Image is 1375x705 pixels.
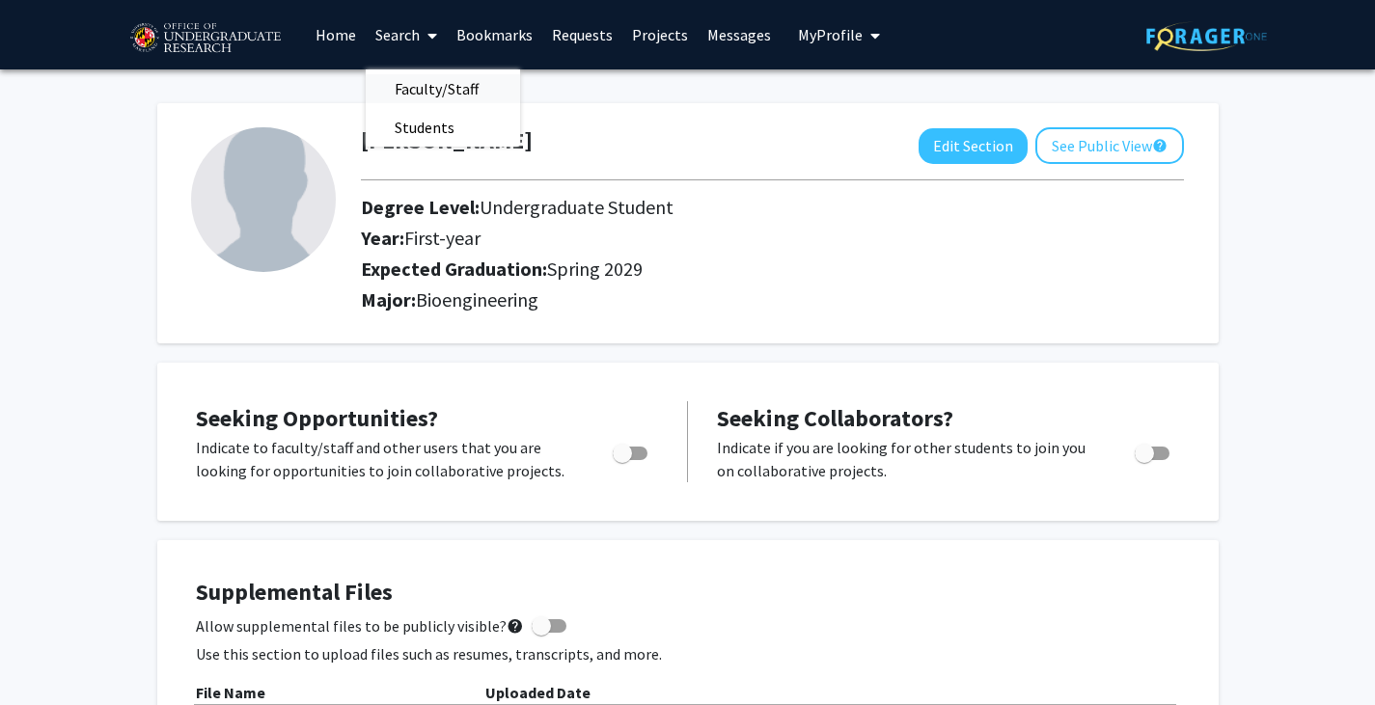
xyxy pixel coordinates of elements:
div: Toggle [605,436,658,465]
h2: Year: [361,227,1133,250]
div: Toggle [1127,436,1180,465]
span: My Profile [798,25,863,44]
iframe: Chat [14,618,82,691]
button: See Public View [1035,127,1184,164]
b: Uploaded Date [485,683,591,702]
h4: Supplemental Files [196,579,1180,607]
span: Students [366,108,483,147]
h1: [PERSON_NAME] [361,127,533,155]
a: Messages [698,1,781,68]
span: Seeking Collaborators? [717,403,953,433]
a: Students [366,113,520,142]
img: ForagerOne Logo [1146,21,1267,51]
h2: Expected Graduation: [361,258,1133,281]
span: Bioengineering [416,287,538,312]
span: Undergraduate Student [480,195,674,219]
img: Profile Picture [191,127,336,272]
mat-icon: help [507,614,524,637]
p: Indicate to faculty/staff and other users that you are looking for opportunities to join collabor... [196,436,576,482]
span: Faculty/Staff [366,69,508,108]
button: Edit Section [919,128,1028,164]
h2: Degree Level: [361,196,1133,219]
mat-icon: help [1152,134,1168,157]
p: Use this section to upload files such as resumes, transcripts, and more. [196,642,1180,665]
span: First-year [404,226,481,250]
a: Search [366,1,447,68]
h2: Major: [361,288,1184,312]
a: Requests [542,1,622,68]
img: University of Maryland Logo [124,14,287,63]
a: Projects [622,1,698,68]
a: Home [306,1,366,68]
span: Allow supplemental files to be publicly visible? [196,614,524,637]
span: Seeking Opportunities? [196,403,438,433]
a: Bookmarks [447,1,542,68]
b: File Name [196,683,265,702]
p: Indicate if you are looking for other students to join you on collaborative projects. [717,436,1098,482]
span: Spring 2029 [547,257,643,281]
a: Faculty/Staff [366,74,520,103]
